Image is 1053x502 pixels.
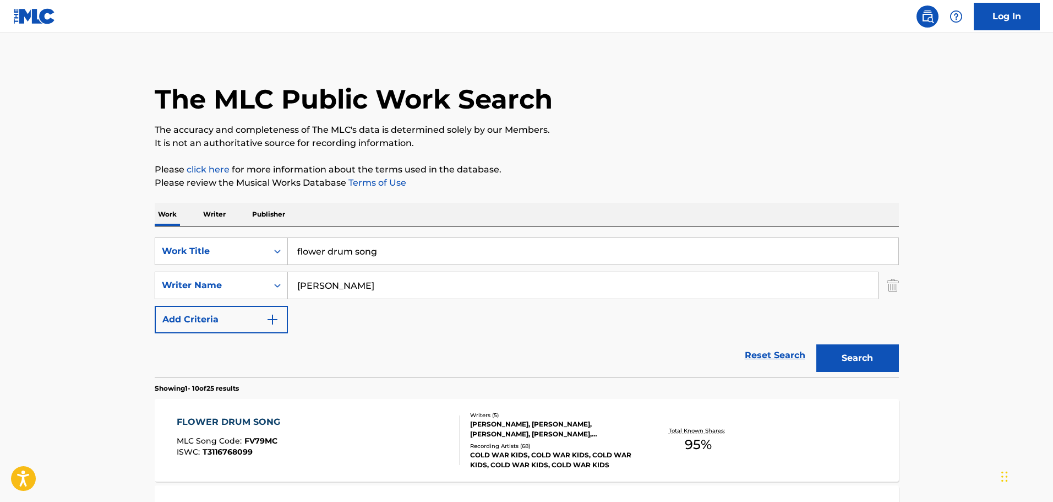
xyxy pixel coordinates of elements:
[203,447,253,457] span: T3116768099
[200,203,229,226] p: Writer
[155,163,899,176] p: Please for more information about the terms used in the database.
[162,279,261,292] div: Writer Name
[669,427,728,435] p: Total Known Shares:
[177,436,244,446] span: MLC Song Code :
[155,176,899,190] p: Please review the Musical Works Database
[470,442,636,450] div: Recording Artists ( 68 )
[177,415,286,429] div: FLOWER DRUM SONG
[244,436,277,446] span: FV79MC
[155,237,899,377] form: Search Form
[155,123,899,137] p: The accuracy and completeness of The MLC's data is determined solely by our Members.
[974,3,1040,30] a: Log In
[470,411,636,419] div: Writers ( 5 )
[470,450,636,470] div: COLD WAR KIDS, COLD WAR KIDS, COLD WAR KIDS, COLD WAR KIDS, COLD WAR KIDS
[1001,460,1008,493] div: Drag
[816,344,899,372] button: Search
[346,177,406,188] a: Terms of Use
[950,10,963,23] img: help
[177,447,203,457] span: ISWC :
[155,399,899,482] a: FLOWER DRUM SONGMLC Song Code:FV79MCISWC:T3116768099Writers (5)[PERSON_NAME], [PERSON_NAME], [PER...
[945,6,967,28] div: Help
[249,203,288,226] p: Publisher
[887,272,899,299] img: Delete Criterion
[155,306,288,333] button: Add Criteria
[187,164,230,175] a: click here
[155,384,239,393] p: Showing 1 - 10 of 25 results
[916,6,939,28] a: Public Search
[155,137,899,150] p: It is not an authoritative source for recording information.
[998,449,1053,502] iframe: Chat Widget
[739,343,811,368] a: Reset Search
[13,8,56,24] img: MLC Logo
[470,419,636,439] div: [PERSON_NAME], [PERSON_NAME], [PERSON_NAME], [PERSON_NAME], [PERSON_NAME]
[685,435,712,455] span: 95 %
[162,245,261,258] div: Work Title
[266,313,279,326] img: 9d2ae6d4665cec9f34b9.svg
[921,10,934,23] img: search
[155,203,180,226] p: Work
[155,83,553,116] h1: The MLC Public Work Search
